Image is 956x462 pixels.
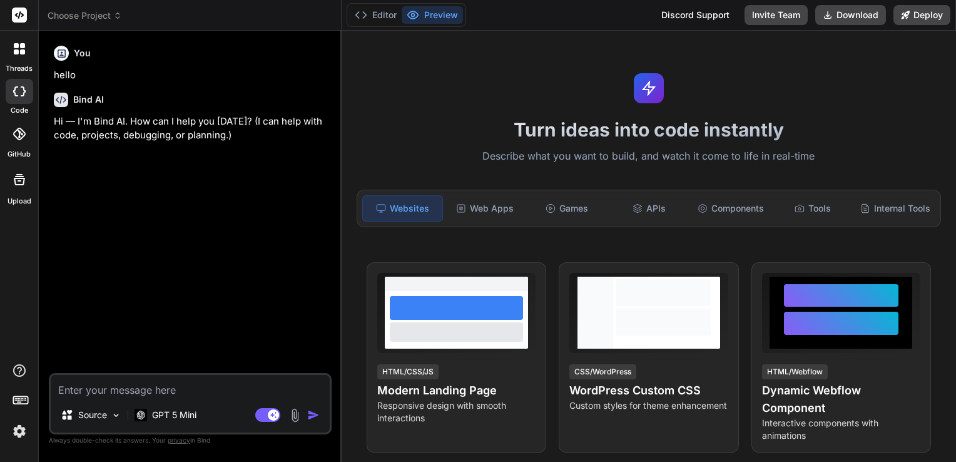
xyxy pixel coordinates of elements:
[815,5,886,25] button: Download
[691,195,771,222] div: Components
[11,105,28,116] label: code
[350,6,402,24] button: Editor
[74,47,91,59] h6: You
[402,6,463,24] button: Preview
[893,5,950,25] button: Deploy
[54,68,329,83] p: hello
[762,364,828,379] div: HTML/Webflow
[8,196,31,207] label: Upload
[168,436,190,444] span: privacy
[745,5,808,25] button: Invite Team
[54,115,329,143] p: Hi — I'm Bind AI. How can I help you [DATE]? (I can help with code, projects, debugging, or plann...
[78,409,107,421] p: Source
[49,434,332,446] p: Always double-check its answers. Your in Bind
[762,382,920,417] h4: Dynamic Webflow Component
[569,382,728,399] h4: WordPress Custom CSS
[569,364,636,379] div: CSS/WordPress
[135,409,147,421] img: GPT 5 Mini
[362,195,443,222] div: Websites
[855,195,935,222] div: Internal Tools
[349,148,948,165] p: Describe what you want to build, and watch it come to life in real-time
[762,417,920,442] p: Interactive components with animations
[377,399,536,424] p: Responsive design with smooth interactions
[9,421,30,442] img: settings
[377,364,439,379] div: HTML/CSS/JS
[654,5,737,25] div: Discord Support
[73,93,104,106] h6: Bind AI
[8,149,31,160] label: GitHub
[527,195,607,222] div: Games
[111,410,121,421] img: Pick Models
[307,409,320,421] img: icon
[377,382,536,399] h4: Modern Landing Page
[349,118,948,141] h1: Turn ideas into code instantly
[288,408,302,423] img: attachment
[152,409,196,421] p: GPT 5 Mini
[569,399,728,412] p: Custom styles for theme enhancement
[48,9,122,22] span: Choose Project
[609,195,689,222] div: APIs
[6,63,33,74] label: threads
[773,195,853,222] div: Tools
[445,195,525,222] div: Web Apps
